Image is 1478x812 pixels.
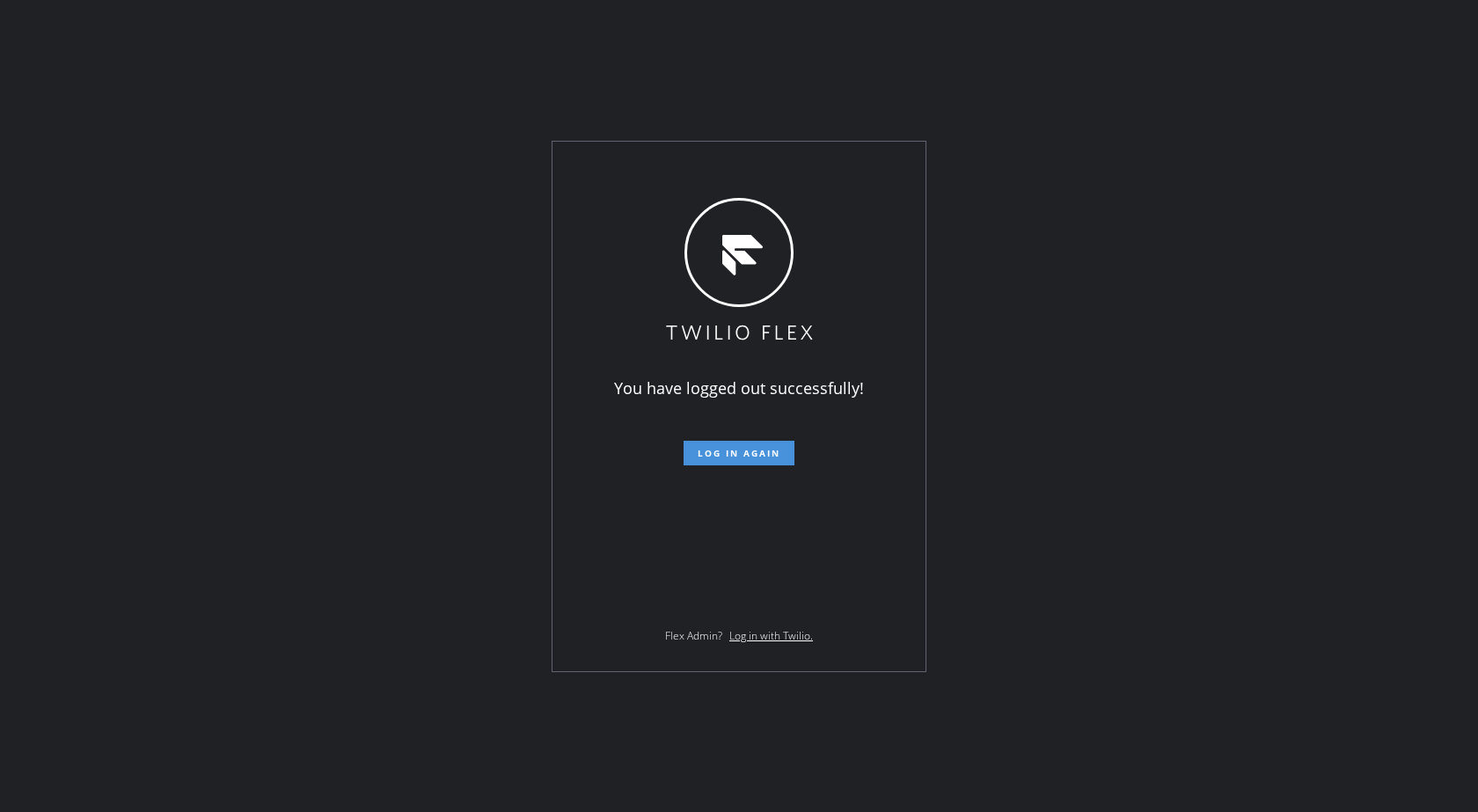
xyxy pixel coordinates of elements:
a: Log in with Twilio. [729,628,813,643]
span: Flex Admin? [665,628,722,643]
span: Log in again [698,447,780,459]
span: You have logged out successfully! [614,377,864,399]
button: Log in again [684,441,794,465]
